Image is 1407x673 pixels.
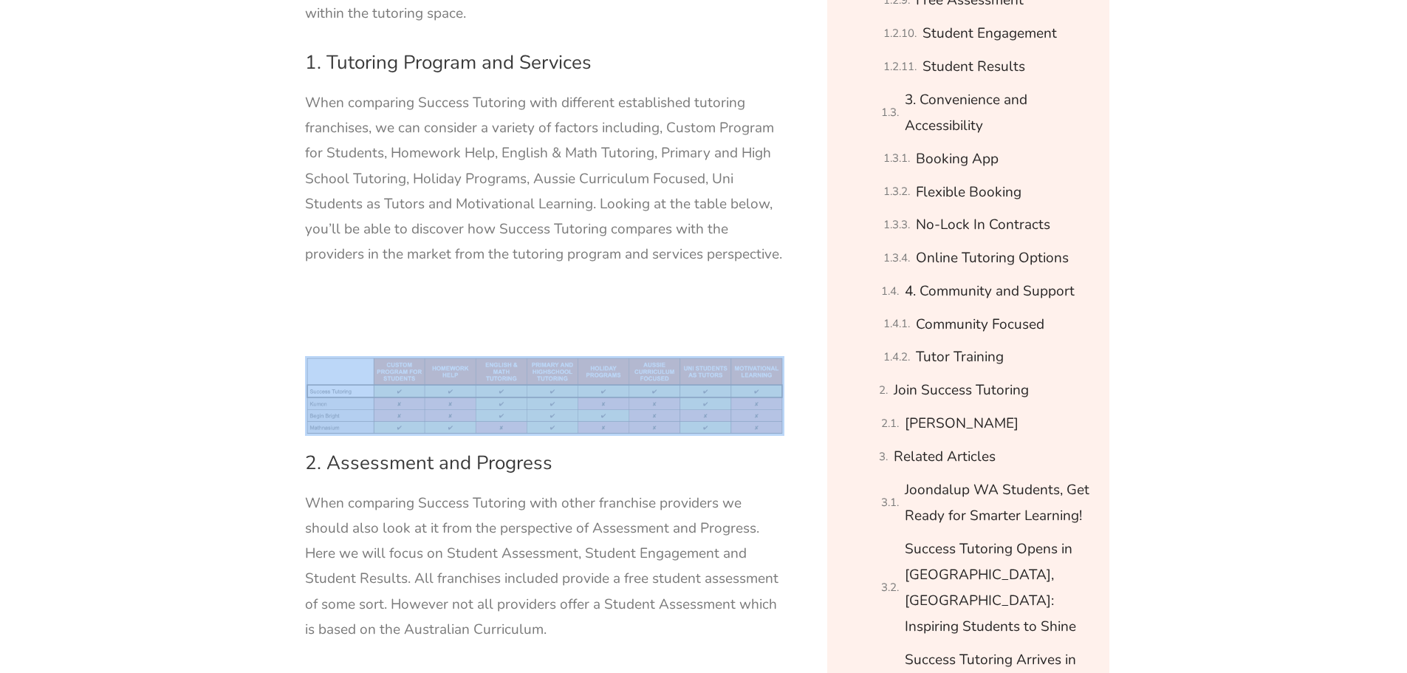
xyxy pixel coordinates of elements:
a: Join Success Tutoring [894,378,1029,403]
a: Booking App [916,146,999,172]
a: Success Tutoring Opens in [GEOGRAPHIC_DATA], [GEOGRAPHIC_DATA]: Inspiring Students to Shine [905,536,1091,640]
a: 3. Convenience and Accessibility [905,87,1091,140]
iframe: Chat Widget [1333,602,1407,673]
a: Community Focused [916,312,1044,338]
a: Online Tutoring Options [916,245,1069,271]
a: Student Results [922,54,1025,80]
a: Related Articles [894,444,996,470]
p: When comparing Success Tutoring with different established tutoring franchises, we can consider a... [305,90,785,267]
a: 4. Community and Support [905,279,1075,304]
a: Student Engagement [922,21,1057,47]
h3: 2. Assessment and Progress [305,451,785,476]
p: When comparing Success Tutoring with other franchise providers we should also look at it from the... [305,491,785,642]
a: Tutor Training [916,344,1004,370]
a: Joondalup WA Students, Get Ready for Smarter Learning! [905,477,1091,530]
a: No-Lock In Contracts [916,212,1050,238]
h3: 1. Tutoring Program and Services [305,50,785,75]
a: [PERSON_NAME] [905,411,1019,437]
a: Flexible Booking [916,180,1021,205]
